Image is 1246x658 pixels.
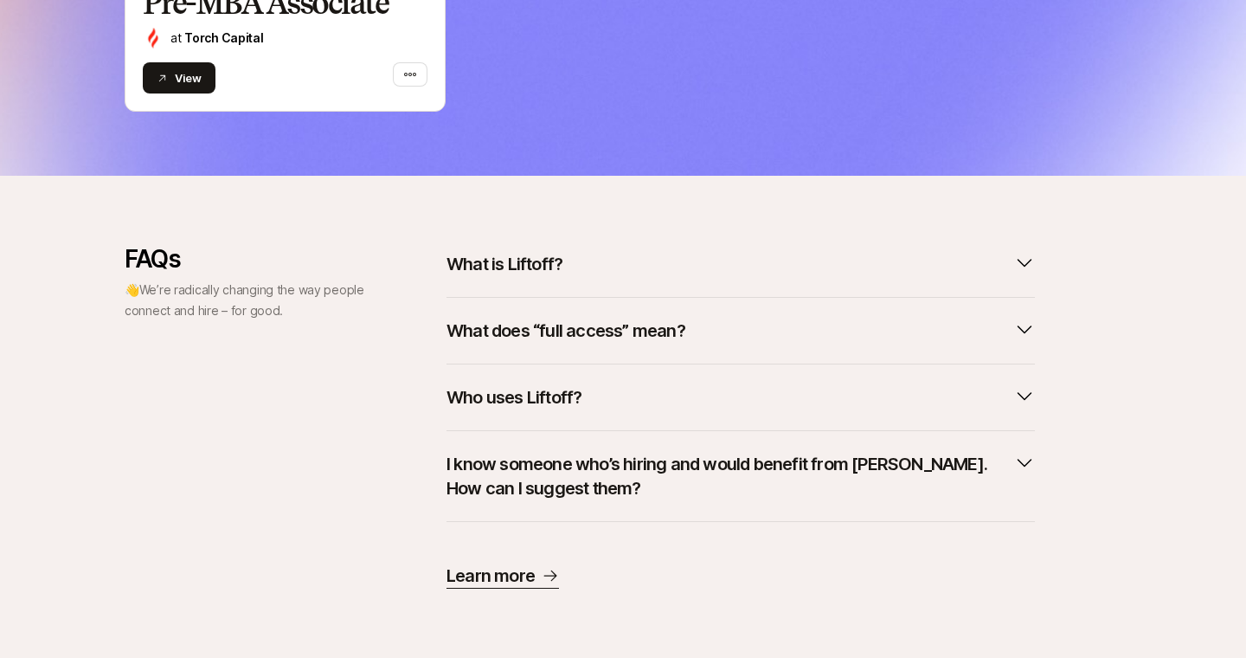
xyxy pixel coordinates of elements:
[446,564,535,588] p: Learn more
[446,312,1035,350] button: What does “full access” mean?
[143,62,215,94] button: View
[125,280,367,321] p: 👋
[125,245,367,273] p: FAQs
[446,452,1007,500] p: I know someone who’s hiring and would benefit from [PERSON_NAME]. How can I suggest them?
[184,30,263,45] a: Torch Capital
[446,385,581,410] p: Who uses Liftoff?
[143,28,164,48] img: Torch Capital
[446,252,562,276] p: What is Liftoff?
[446,378,1035,416] button: Who uses Liftoff?
[446,564,559,589] a: Learn more
[125,282,364,318] span: We’re radically changing the way people connect and hire – for good.
[170,28,264,48] p: at
[446,319,685,343] p: What does “full access” mean?
[446,445,1035,507] button: I know someone who’s hiring and would benefit from [PERSON_NAME]. How can I suggest them?
[446,245,1035,283] button: What is Liftoff?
